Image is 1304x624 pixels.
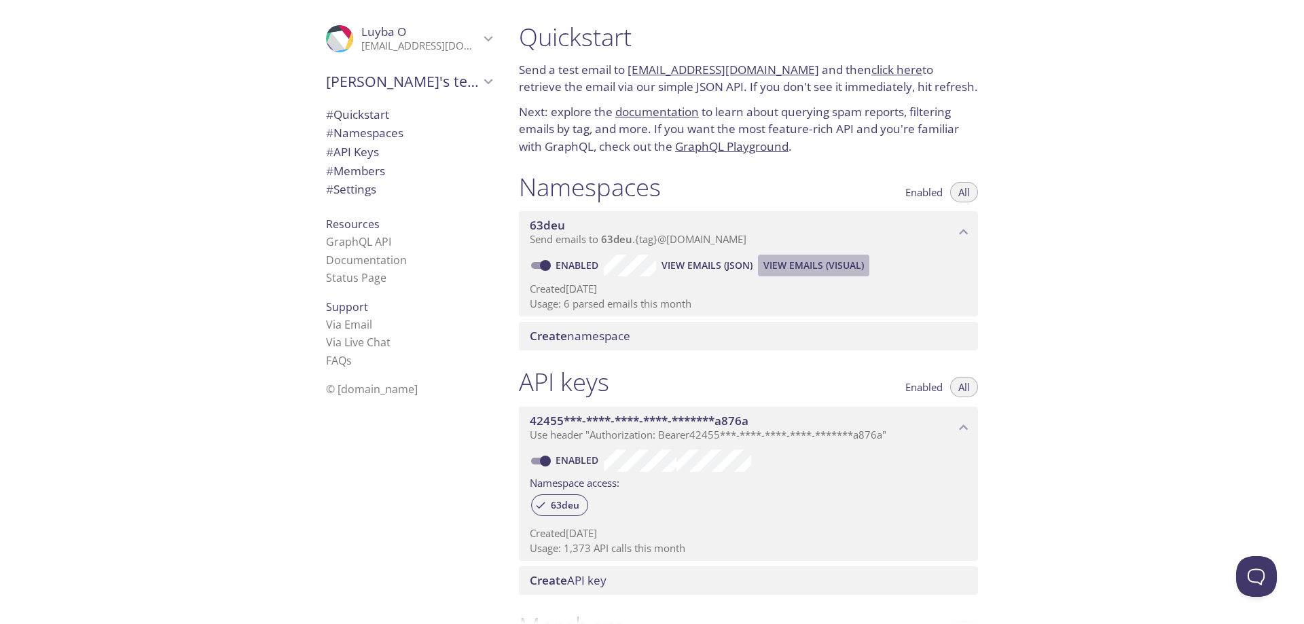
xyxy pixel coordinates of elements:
[662,257,753,274] span: View Emails (JSON)
[530,328,567,344] span: Create
[763,257,864,274] span: View Emails (Visual)
[361,24,406,39] span: Luyba O
[530,472,619,492] label: Namespace access:
[519,566,978,595] div: Create API Key
[519,211,978,253] div: 63deu namespace
[530,526,967,540] p: Created [DATE]
[530,297,967,311] p: Usage: 6 parsed emails this month
[315,180,503,199] div: Team Settings
[326,253,407,268] a: Documentation
[656,255,758,276] button: View Emails (JSON)
[315,16,503,61] div: Luyba O
[531,494,588,516] div: 63deu
[315,124,503,143] div: Namespaces
[519,22,978,52] h1: Quickstart
[950,377,978,397] button: All
[326,234,391,249] a: GraphQL API
[326,181,333,197] span: #
[326,144,379,160] span: API Keys
[543,499,587,511] span: 63deu
[326,125,333,141] span: #
[346,353,352,368] span: s
[601,232,632,246] span: 63deu
[326,335,391,350] a: Via Live Chat
[326,144,333,160] span: #
[519,103,978,155] p: Next: explore the to learn about querying spam reports, filtering emails by tag, and more. If you...
[519,172,661,202] h1: Namespaces
[871,62,922,77] a: click here
[950,182,978,202] button: All
[1236,556,1277,597] iframe: Help Scout Beacon - Open
[326,163,385,179] span: Members
[326,217,380,232] span: Resources
[326,72,479,91] span: [PERSON_NAME]'s team
[554,259,604,272] a: Enabled
[315,143,503,162] div: API Keys
[315,162,503,181] div: Members
[530,328,630,344] span: namespace
[530,217,565,233] span: 63deu
[326,317,372,332] a: Via Email
[758,255,869,276] button: View Emails (Visual)
[675,139,789,154] a: GraphQL Playground
[519,322,978,350] div: Create namespace
[315,64,503,99] div: Luyba's team
[326,181,376,197] span: Settings
[326,382,418,397] span: © [DOMAIN_NAME]
[519,367,609,397] h1: API keys
[530,232,746,246] span: Send emails to . {tag} @[DOMAIN_NAME]
[530,572,567,588] span: Create
[315,105,503,124] div: Quickstart
[326,270,386,285] a: Status Page
[326,353,352,368] a: FAQ
[897,182,951,202] button: Enabled
[326,299,368,314] span: Support
[519,61,978,96] p: Send a test email to and then to retrieve the email via our simple JSON API. If you don't see it ...
[554,454,604,466] a: Enabled
[326,125,403,141] span: Namespaces
[628,62,819,77] a: [EMAIL_ADDRESS][DOMAIN_NAME]
[326,107,333,122] span: #
[615,104,699,120] a: documentation
[530,282,967,296] p: Created [DATE]
[361,39,479,53] p: [EMAIL_ADDRESS][DOMAIN_NAME]
[897,377,951,397] button: Enabled
[326,107,389,122] span: Quickstart
[530,541,967,555] p: Usage: 1,373 API calls this month
[530,572,606,588] span: API key
[326,163,333,179] span: #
